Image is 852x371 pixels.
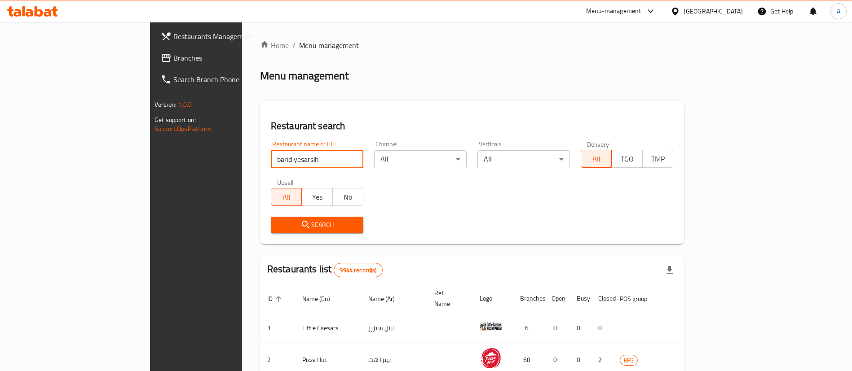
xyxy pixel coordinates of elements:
span: Menu management [299,40,359,51]
span: KFG [620,355,637,366]
th: Open [544,285,569,312]
span: 1.0.0 [178,99,192,110]
td: ليتل سيزرز [361,312,427,344]
button: TMP [642,150,673,168]
button: Search [271,217,363,233]
div: Export file [659,259,680,281]
div: Menu-management [586,6,641,17]
span: All [585,153,608,166]
span: Version: [155,99,177,110]
button: All [271,188,302,206]
span: Get support on: [155,114,196,126]
span: 9944 record(s) [334,266,382,275]
a: Branches [154,47,292,69]
span: Restaurants Management [173,31,285,42]
div: All [374,150,467,168]
a: Support.OpsPlatform [155,123,212,135]
span: All [275,191,298,204]
span: Search [278,219,356,231]
span: No [336,191,360,204]
h2: Menu management [260,69,349,83]
span: Name (En) [302,293,342,304]
div: All [477,150,570,168]
th: Logo [472,285,513,312]
h2: Restaurant search [271,119,673,133]
input: Search for restaurant name or ID.. [271,150,363,168]
label: Delivery [587,141,609,147]
th: Branches [513,285,544,312]
span: POS group [620,293,659,304]
td: 0 [591,312,613,344]
div: [GEOGRAPHIC_DATA] [684,6,743,16]
td: 0 [569,312,591,344]
img: Little Caesars [480,315,502,337]
span: Search Branch Phone [173,74,285,85]
button: All [581,150,612,168]
th: Closed [591,285,613,312]
span: TGO [615,153,639,166]
a: Restaurants Management [154,26,292,47]
span: Name (Ar) [368,293,406,304]
th: Busy [569,285,591,312]
a: Search Branch Phone [154,69,292,90]
td: 6 [513,312,544,344]
span: Yes [305,191,329,204]
nav: breadcrumb [260,40,684,51]
span: ID [267,293,284,304]
span: A [837,6,840,16]
h2: Restaurants list [267,262,383,277]
td: 0 [544,312,569,344]
span: Ref. Name [434,288,462,309]
span: Branches [173,52,285,63]
button: No [332,188,363,206]
span: TMP [646,153,670,166]
td: Little Caesars [295,312,361,344]
button: TGO [611,150,642,168]
button: Yes [301,188,332,206]
div: Total records count [334,263,382,277]
label: Upsell [277,179,294,185]
li: / [292,40,296,51]
img: Pizza Hut [480,347,502,369]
